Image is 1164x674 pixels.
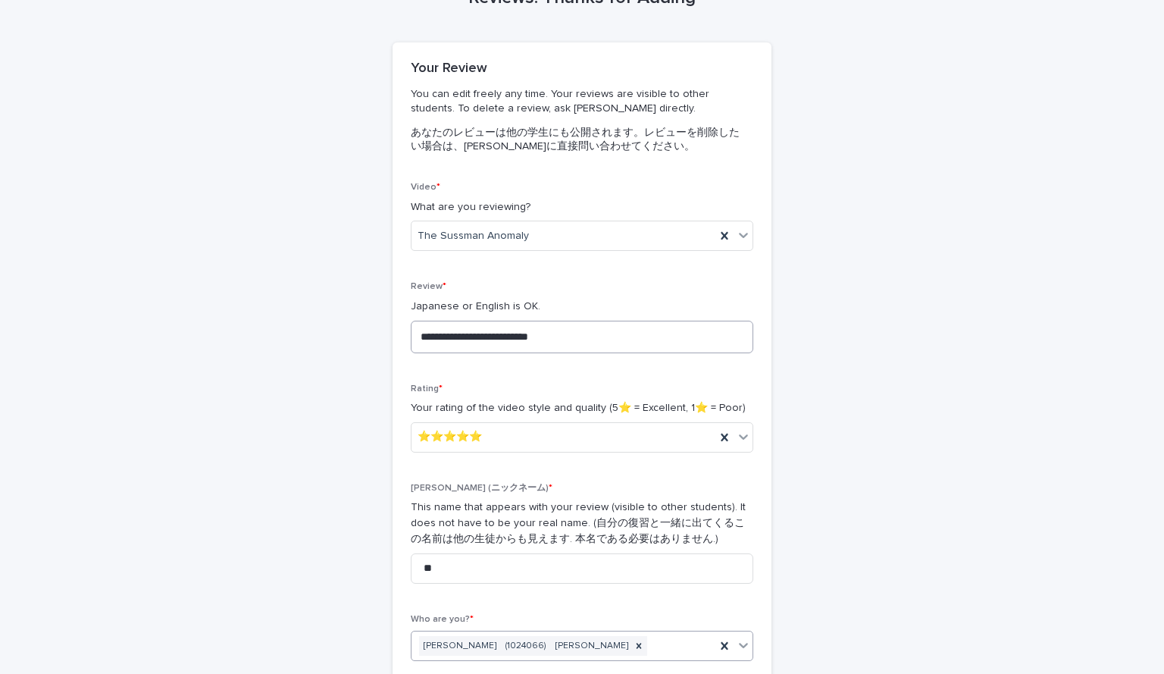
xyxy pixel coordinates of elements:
span: The Sussman Anomaly [418,228,529,244]
span: Who are you? [411,615,474,624]
span: ⭐️⭐️⭐️⭐️⭐️ [418,429,482,445]
p: This name that appears with your review (visible to other students). It does not have to be your ... [411,500,753,547]
span: [PERSON_NAME] (ニックネーム) [411,484,552,493]
span: Video [411,183,440,192]
span: Rating [411,384,443,393]
p: Japanese or English is OK. [411,299,753,315]
p: You can edit freely any time. Your reviews are visible to other students. To delete a review, ask... [411,87,747,114]
h2: Your Review [411,61,487,77]
p: What are you reviewing? [411,199,753,215]
span: Review [411,282,446,291]
div: [PERSON_NAME] (1024066) [PERSON_NAME] [419,636,630,657]
p: あなたのレビューは他の学生にも公開されます。レビューを削除したい場合は、[PERSON_NAME]に直接問い合わせてください。 [411,126,747,153]
p: Your rating of the video style and quality (5⭐️ = Excellent, 1⭐️ = Poor) [411,400,753,416]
